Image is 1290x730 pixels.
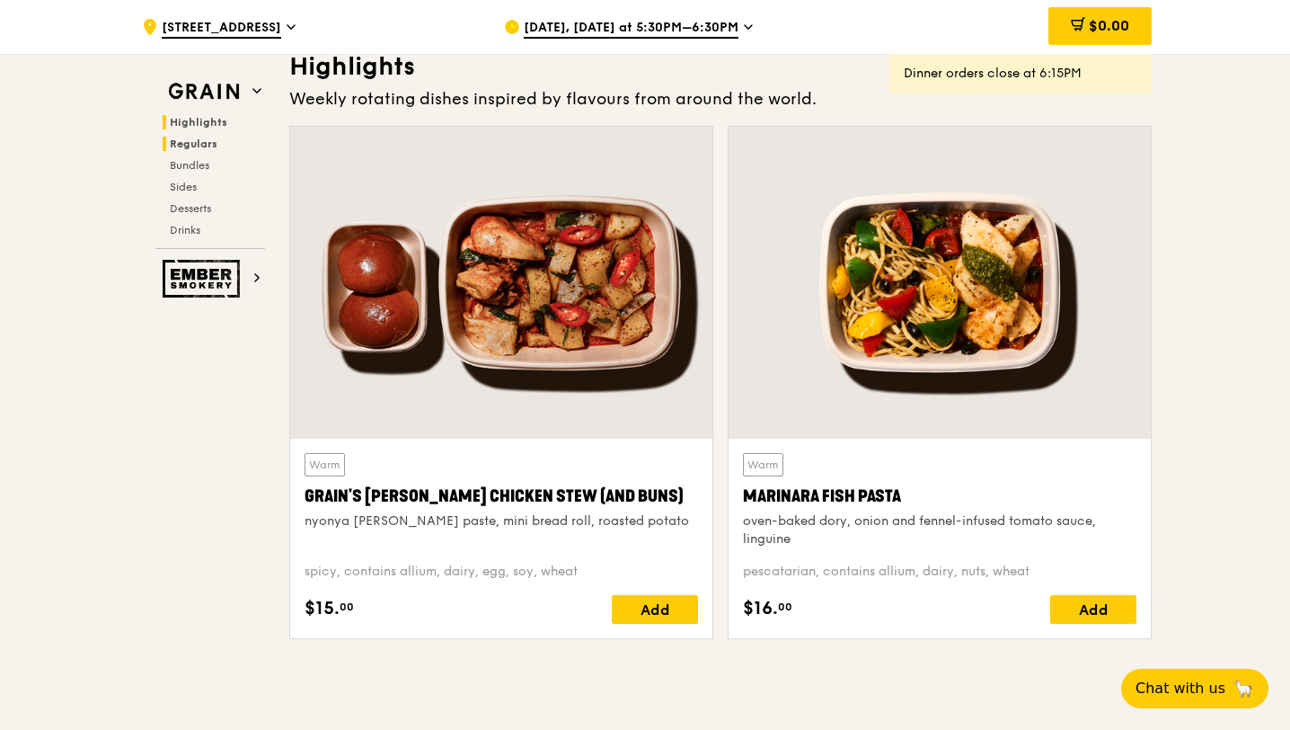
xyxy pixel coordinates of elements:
span: [DATE], [DATE] at 5:30PM–6:30PM [524,19,738,39]
span: 00 [340,600,354,614]
span: $16. [743,595,778,622]
div: Warm [743,453,783,476]
h3: Highlights [289,50,1152,83]
span: Sides [170,181,197,193]
span: $0.00 [1089,17,1129,34]
span: 00 [778,600,792,614]
span: Chat with us [1135,678,1225,699]
span: Bundles [170,159,209,172]
button: Chat with us🦙 [1121,669,1268,708]
img: Grain web logo [163,76,245,108]
span: Regulars [170,138,217,150]
div: oven-baked dory, onion and fennel-infused tomato sauce, linguine [743,512,1136,548]
div: Weekly rotating dishes inspired by flavours from around the world. [289,86,1152,111]
div: Marinara Fish Pasta [743,484,1136,509]
span: [STREET_ADDRESS] [162,19,281,39]
img: Ember Smokery web logo [163,260,245,298]
div: pescatarian, contains allium, dairy, nuts, wheat [743,563,1136,581]
div: Grain's [PERSON_NAME] Chicken Stew (and buns) [305,484,698,509]
div: spicy, contains allium, dairy, egg, soy, wheat [305,563,698,581]
div: Add [1050,595,1136,624]
span: Drinks [170,224,200,236]
div: Dinner orders close at 6:15PM [904,65,1137,83]
span: $15. [305,595,340,622]
span: Highlights [170,116,227,129]
span: 🦙 [1233,678,1254,699]
div: Add [612,595,698,624]
div: nyonya [PERSON_NAME] paste, mini bread roll, roasted potato [305,512,698,530]
span: Desserts [170,202,211,215]
div: Warm [305,453,345,476]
